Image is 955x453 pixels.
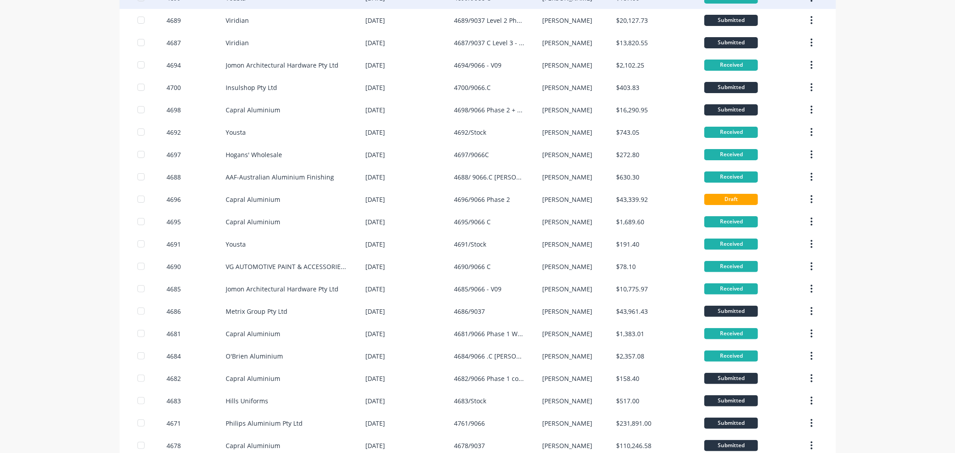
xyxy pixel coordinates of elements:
[226,351,283,361] div: O'Brien Aluminium
[704,194,758,205] div: Draft
[616,419,651,428] div: $231,891.00
[616,172,639,182] div: $630.30
[616,150,639,159] div: $272.80
[167,307,181,316] div: 4686
[226,307,287,316] div: Metrix Group Pty Ltd
[616,307,648,316] div: $43,961.43
[366,419,385,428] div: [DATE]
[704,261,758,272] div: Received
[226,329,280,338] div: Capral Aluminium
[454,441,485,450] div: 4678/9037
[167,262,181,271] div: 4690
[616,374,639,383] div: $158.40
[366,195,385,204] div: [DATE]
[167,105,181,115] div: 4698
[226,172,334,182] div: AAF-Australian Aluminium Finishing
[454,396,486,406] div: 4683/Stock
[616,128,639,137] div: $743.05
[167,83,181,92] div: 4700
[704,239,758,250] div: Received
[542,38,592,47] div: [PERSON_NAME]
[226,150,282,159] div: Hogans' Wholesale
[454,217,491,226] div: 4695/9066 C
[616,239,639,249] div: $191.40
[704,283,758,295] div: Received
[616,441,651,450] div: $110,246.58
[226,105,280,115] div: Capral Aluminium
[366,262,385,271] div: [DATE]
[616,284,648,294] div: $10,775.97
[366,83,385,92] div: [DATE]
[704,82,758,93] div: Submitted
[616,16,648,25] div: $20,127.73
[226,38,249,47] div: Viridian
[704,373,758,384] div: Submitted
[704,15,758,26] div: Submitted
[616,60,644,70] div: $2,102.25
[167,284,181,294] div: 4685
[366,374,385,383] div: [DATE]
[167,239,181,249] div: 4691
[366,16,385,25] div: [DATE]
[226,217,280,226] div: Capral Aluminium
[616,351,644,361] div: $2,357.08
[167,38,181,47] div: 4687
[542,419,592,428] div: [PERSON_NAME]
[167,16,181,25] div: 4689
[454,284,501,294] div: 4685/9066 - V09
[454,60,501,70] div: 4694/9066 - V09
[454,329,524,338] div: 4681/9066 Phase 1 WCC
[542,172,592,182] div: [PERSON_NAME]
[704,104,758,115] div: Submitted
[226,239,246,249] div: Yousta
[366,38,385,47] div: [DATE]
[167,329,181,338] div: 4681
[616,105,648,115] div: $16,290.95
[704,395,758,406] div: Submitted
[542,217,592,226] div: [PERSON_NAME]
[454,16,524,25] div: 4689/9037 Level 2 Phase 1 Rev 1
[542,239,592,249] div: [PERSON_NAME]
[704,149,758,160] div: Received
[704,350,758,362] div: Received
[167,441,181,450] div: 4678
[226,195,280,204] div: Capral Aluminium
[226,262,348,271] div: VG AUTOMOTIVE PAINT & ACCESSORIES SUPPLIES
[704,60,758,71] div: Received
[226,16,249,25] div: Viridian
[542,195,592,204] div: [PERSON_NAME]
[226,83,277,92] div: Insulshop Pty Ltd
[542,329,592,338] div: [PERSON_NAME]
[454,105,524,115] div: 4698/9066 Phase 2 + C/Wall Sub Frames
[366,396,385,406] div: [DATE]
[542,83,592,92] div: [PERSON_NAME]
[704,171,758,183] div: Received
[704,418,758,429] div: Submitted
[366,307,385,316] div: [DATE]
[454,195,510,204] div: 4696/9066 Phase 2
[226,284,338,294] div: Jomon Architectural Hardware Pty Ltd
[167,351,181,361] div: 4684
[542,16,592,25] div: [PERSON_NAME]
[454,150,489,159] div: 4697/9066C
[704,328,758,339] div: Received
[454,128,486,137] div: 4692/Stock
[542,374,592,383] div: [PERSON_NAME]
[542,105,592,115] div: [PERSON_NAME]
[454,172,524,182] div: 4688/ 9066.C [PERSON_NAME] College Backpans
[616,38,648,47] div: $13,820.55
[454,38,524,47] div: 4687/9037 C Level 3 - Phase 1-Rev 1
[454,83,491,92] div: 4700/9066.C
[167,150,181,159] div: 4697
[366,284,385,294] div: [DATE]
[616,195,648,204] div: $43,339.92
[226,374,280,383] div: Capral Aluminium
[454,239,486,249] div: 4691/Stock
[454,351,524,361] div: 4684/9066 .C [PERSON_NAME] College Back Pans
[616,262,636,271] div: $78.10
[366,150,385,159] div: [DATE]
[366,60,385,70] div: [DATE]
[226,419,303,428] div: Philips Aluminium Pty Ltd
[366,217,385,226] div: [DATE]
[167,128,181,137] div: 4692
